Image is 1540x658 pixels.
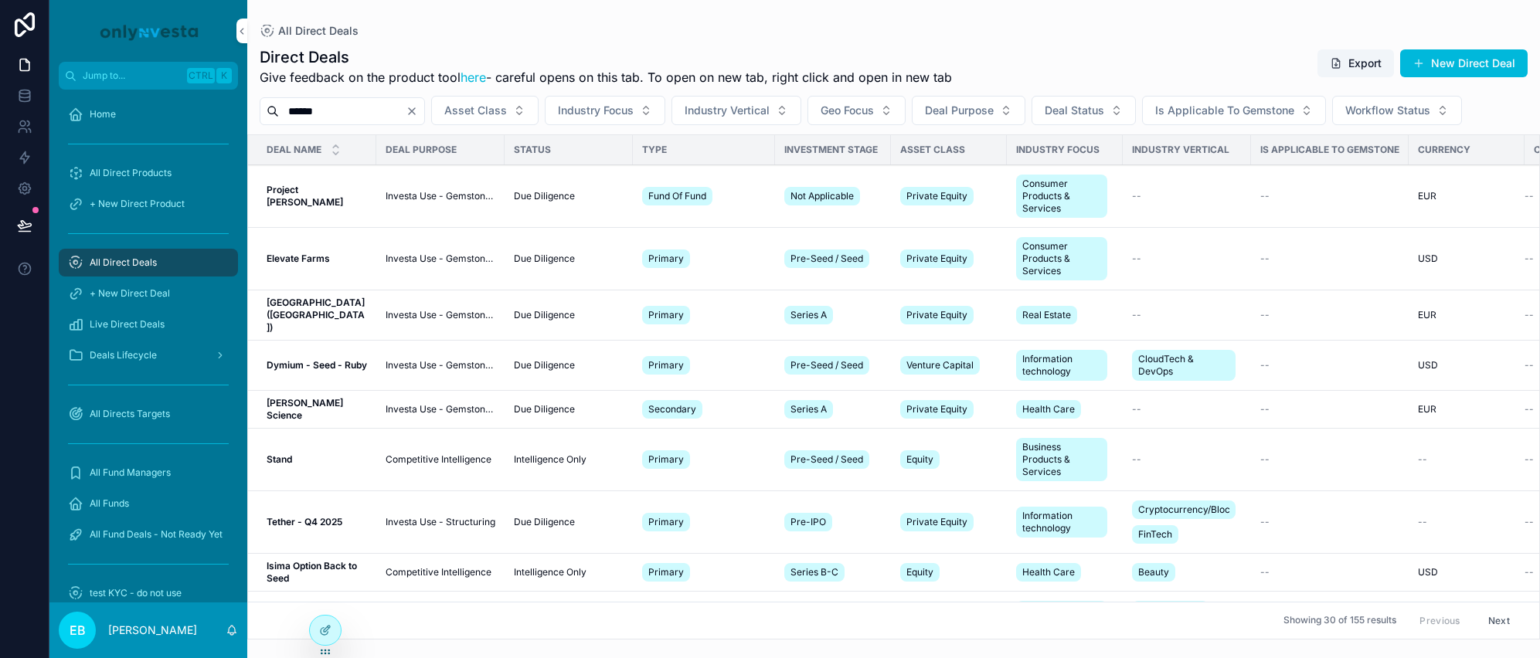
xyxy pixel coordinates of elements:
span: -- [1418,516,1427,528]
span: Intelligence Only [514,453,586,466]
span: All Fund Managers [90,466,171,479]
span: -- [1525,566,1534,578]
a: Stand [267,453,367,466]
span: Home [90,108,116,120]
span: Consumer Products & Services [1022,178,1101,215]
a: Private Equity [900,246,998,271]
a: Health Care [1016,560,1113,585]
a: Due Diligence [514,516,624,528]
a: Information technology [1016,504,1113,541]
a: Investa Use - Structuring [386,516,495,528]
a: Due Diligence [514,190,624,202]
span: USD [1418,359,1438,371]
strong: Stand [267,453,292,465]
span: -- [1525,309,1534,321]
span: Investment Stage [784,144,878,156]
a: -- [1260,403,1399,415]
span: Primary [648,566,684,578]
a: Consumer Products & Services [1016,171,1113,221]
span: Due Diligence [514,190,575,202]
a: [PERSON_NAME] Science [267,397,367,422]
span: Information technology [1022,510,1101,534]
span: Showing 30 of 155 results [1283,615,1396,627]
a: Investa Use - Gemstone Only [386,190,495,202]
a: All Direct Deals [260,23,359,39]
button: Select Button [1142,96,1326,125]
a: Isima Option Back to Seed [267,560,367,585]
span: Pre-IPO [790,516,826,528]
a: Private Equity [900,510,998,534]
a: [GEOGRAPHIC_DATA] ([GEOGRAPHIC_DATA]) [267,297,367,334]
button: Export [1317,49,1394,77]
span: Due Diligence [514,403,575,415]
a: Due Diligence [514,309,624,321]
span: Live Direct Deals [90,318,165,331]
span: -- [1260,253,1270,265]
a: here [461,70,486,85]
a: -- [1260,566,1399,578]
span: -- [1525,253,1534,265]
button: Select Button [807,96,906,125]
a: Beauty [1132,560,1242,585]
span: -- [1132,403,1141,415]
a: Information technology [1016,347,1113,384]
span: -- [1525,453,1534,466]
span: Industry Vertical [685,103,770,118]
a: Intelligence Only [514,453,624,466]
span: Asset Class [444,103,507,118]
a: Primary [642,447,766,472]
span: Series A [790,309,827,321]
a: Investa Use - Gemstone Only [386,309,495,321]
span: Deal Purpose [925,103,994,118]
span: EUR [1418,403,1436,415]
a: USD [1418,359,1515,371]
a: Primary [642,303,766,327]
span: Equity [906,453,933,466]
span: Primary [648,516,684,528]
a: -- [1418,516,1515,528]
a: -- [1260,190,1399,202]
span: EB [70,621,86,639]
span: Pre-Seed / Seed [790,453,863,466]
a: -- [1132,403,1242,415]
a: EUR [1418,403,1515,415]
span: Private Equity [906,516,967,528]
a: Consumer Products & Services [1016,234,1113,283]
a: Competitive Intelligence [386,453,495,466]
span: Series A [790,403,827,415]
span: -- [1260,516,1270,528]
span: Competitive Intelligence [386,453,491,466]
span: Pre-Seed / Seed [790,359,863,371]
span: Currency [1418,144,1470,156]
span: Primary [648,309,684,321]
a: EUR [1418,190,1515,202]
span: -- [1132,190,1141,202]
span: Asset Class [900,144,965,156]
span: Industry Focus [558,103,634,118]
a: -- [1418,453,1515,466]
a: Deals Lifecycle [59,341,238,369]
span: -- [1260,359,1270,371]
a: Due Diligence [514,253,624,265]
span: Series B-C [790,566,838,578]
span: Information technology [1022,353,1101,378]
span: Health Care [1022,403,1075,415]
span: Equity [906,566,933,578]
a: Competitive Intelligence [386,566,495,578]
button: Clear [406,105,424,117]
a: Fund Of Fund [642,184,766,209]
a: + New Direct Deal [59,280,238,307]
span: Real Estate [1022,309,1071,321]
div: scrollable content [49,90,247,602]
a: All Directs Targets [59,400,238,428]
span: -- [1132,253,1141,265]
a: Investa Use - Gemstone Only [386,359,495,371]
a: Secondary [642,397,766,422]
span: -- [1525,190,1534,202]
a: Investa Use - Gemstone Only [386,253,495,265]
a: All Fund Deals - Not Ready Yet [59,521,238,548]
span: Pre-Seed / Seed [790,253,863,265]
